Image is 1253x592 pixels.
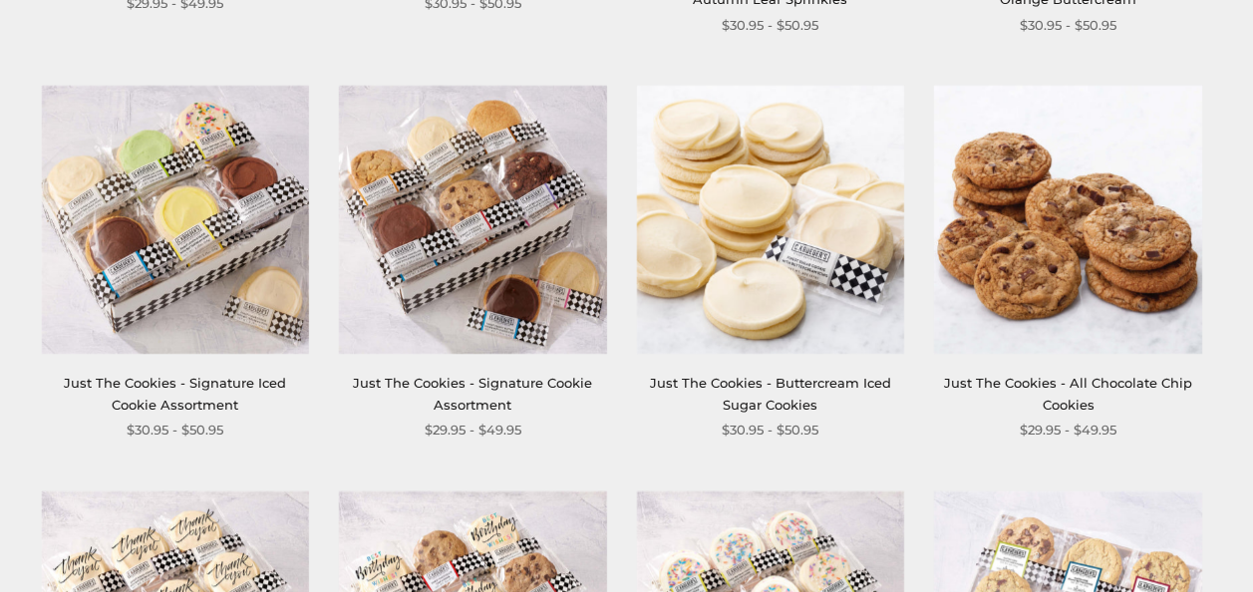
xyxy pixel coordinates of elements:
span: $29.95 - $49.95 [425,420,521,441]
img: Just The Cookies - Buttercream Iced Sugar Cookies [636,86,904,354]
span: $29.95 - $49.95 [1020,420,1116,441]
span: $30.95 - $50.95 [722,420,818,441]
span: $30.95 - $50.95 [722,15,818,36]
a: Just The Cookies - Signature Cookie Assortment [353,375,592,412]
img: Just The Cookies - Signature Iced Cookie Assortment [41,86,309,354]
iframe: Sign Up via Text for Offers [16,516,206,576]
a: Just The Cookies - Signature Iced Cookie Assortment [64,375,286,412]
a: Just The Cookies - Buttercream Iced Sugar Cookies [650,375,891,412]
span: $30.95 - $50.95 [127,420,223,441]
a: Just The Cookies - All Chocolate Chip Cookies [944,375,1192,412]
img: Just The Cookies - All Chocolate Chip Cookies [934,86,1202,354]
img: Just The Cookies - Signature Cookie Assortment [339,86,607,354]
span: $30.95 - $50.95 [1020,15,1116,36]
